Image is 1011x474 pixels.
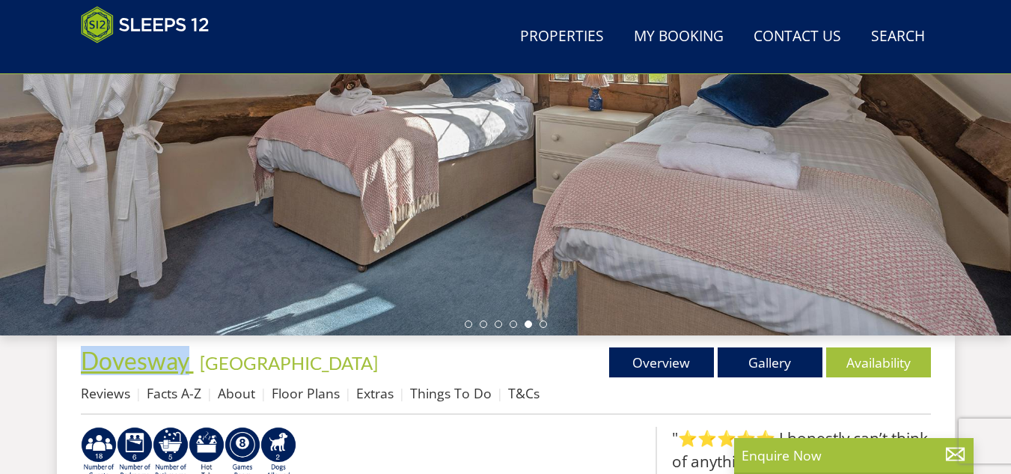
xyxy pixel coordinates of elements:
a: Things To Do [410,384,492,402]
a: Dovesway [81,346,194,375]
a: About [218,384,255,402]
a: T&Cs [508,384,540,402]
a: Floor Plans [272,384,340,402]
a: Reviews [81,384,130,402]
a: Extras [356,384,394,402]
span: Dovesway [81,346,189,375]
iframe: Customer reviews powered by Trustpilot [73,52,230,65]
a: My Booking [628,20,730,54]
img: Sleeps 12 [81,6,210,43]
a: [GEOGRAPHIC_DATA] [200,352,378,374]
a: Properties [514,20,610,54]
a: Overview [609,347,714,377]
span: - [194,352,378,374]
a: Facts A-Z [147,384,201,402]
